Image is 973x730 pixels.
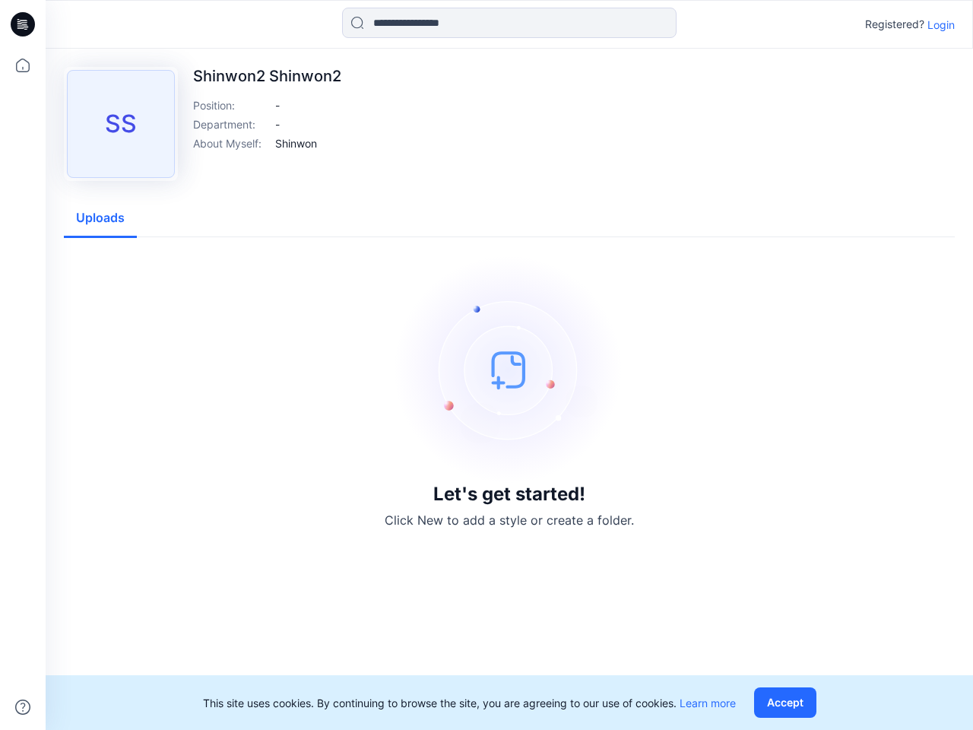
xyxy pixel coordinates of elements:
div: SS [67,70,175,178]
p: About Myself : [193,135,269,151]
p: Shinwon [275,135,317,151]
p: Registered? [865,15,924,33]
p: Shinwon2 Shinwon2 [193,67,341,85]
button: Uploads [64,199,137,238]
h3: Let's get started! [433,484,585,505]
p: - [275,116,280,132]
p: This site uses cookies. By continuing to browse the site, you are agreeing to our use of cookies. [203,695,736,711]
p: Login [927,17,955,33]
button: Accept [754,687,816,718]
p: Position : [193,97,269,113]
p: - [275,97,280,113]
img: empty-state-image.svg [395,255,623,484]
p: Click New to add a style or create a folder. [385,511,634,529]
a: Learn more [680,697,736,709]
p: Department : [193,116,269,132]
